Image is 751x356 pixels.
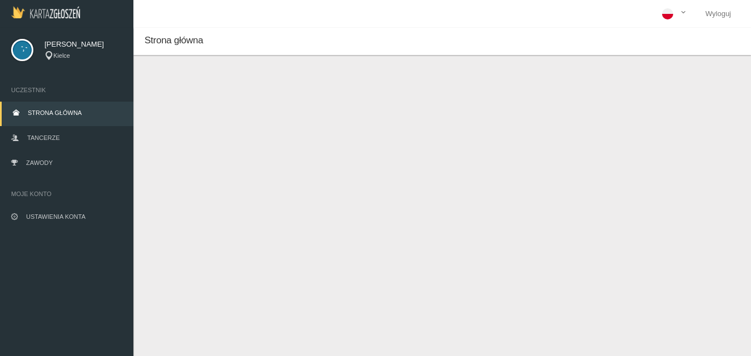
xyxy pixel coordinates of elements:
[26,213,86,220] span: Ustawienia konta
[11,188,122,199] span: Moje konto
[44,39,122,50] span: [PERSON_NAME]
[27,134,59,141] span: Tancerze
[26,159,53,166] span: Zawody
[145,35,203,46] span: Strona główna
[28,109,82,116] span: Strona główna
[44,51,122,61] div: Kielce
[11,6,80,18] img: Logo
[11,84,122,96] span: Uczestnik
[11,39,33,61] img: svg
